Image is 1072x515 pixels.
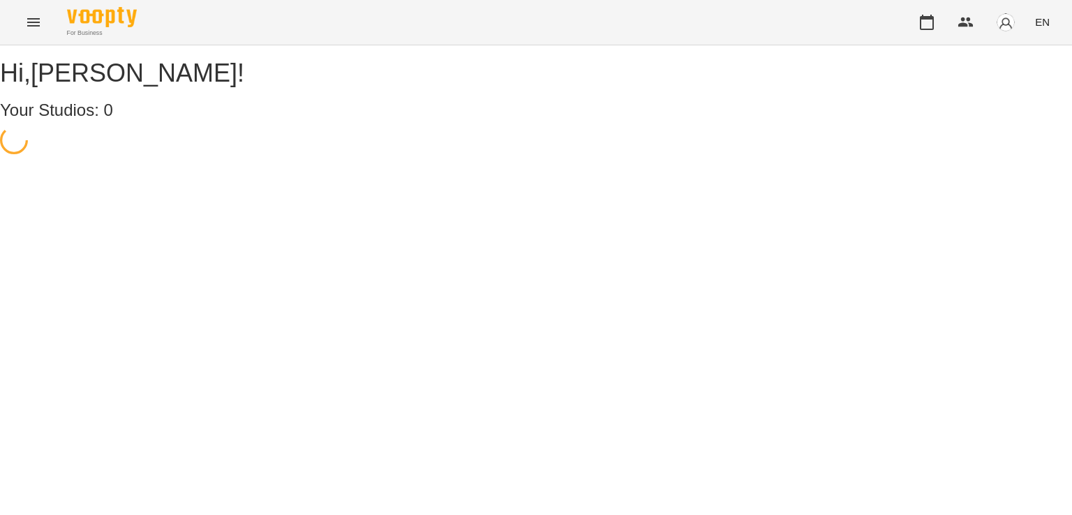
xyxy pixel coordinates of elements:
span: 0 [104,100,113,119]
span: EN [1035,15,1050,29]
button: Menu [17,6,50,39]
img: Voopty Logo [67,7,137,27]
button: EN [1029,9,1055,35]
span: For Business [67,29,137,38]
img: avatar_s.png [996,13,1015,32]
